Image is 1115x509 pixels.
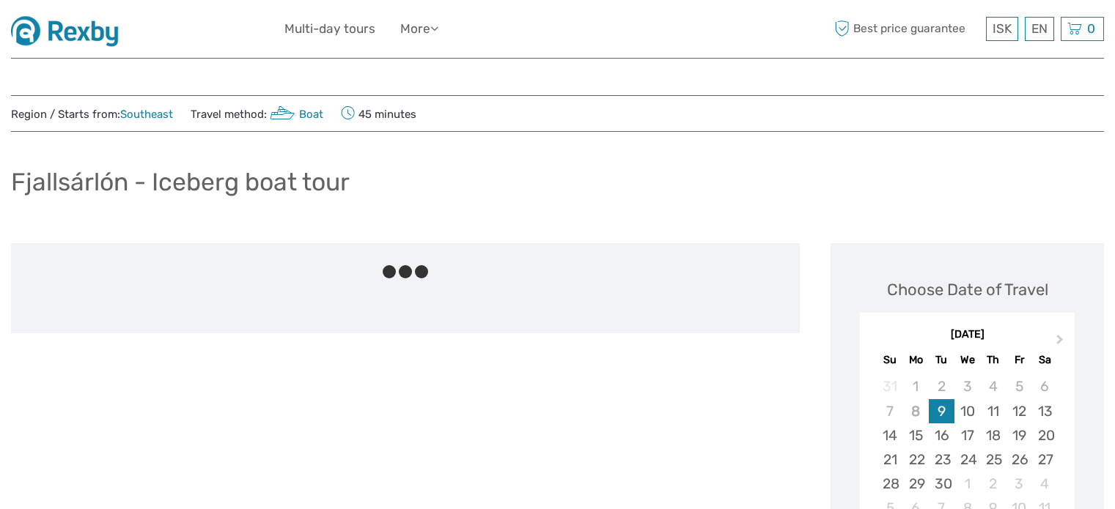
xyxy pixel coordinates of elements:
[1032,447,1058,472] div: Choose Saturday, September 27th, 2025
[954,374,980,398] div: Not available Wednesday, September 3rd, 2025
[954,423,980,447] div: Choose Wednesday, September 17th, 2025
[1006,374,1031,398] div: Not available Friday, September 5th, 2025
[860,327,1075,343] div: [DATE]
[980,447,1006,472] div: Choose Thursday, September 25th, 2025
[11,167,350,197] h1: Fjallsárlón - Iceberg boat tour
[341,103,416,124] span: 45 minutes
[1032,374,1058,398] div: Not available Saturday, September 6th, 2025
[954,472,980,496] div: Choose Wednesday, October 1st, 2025
[929,374,954,398] div: Not available Tuesday, September 2nd, 2025
[954,399,980,423] div: Choose Wednesday, September 10th, 2025
[267,108,323,121] a: Boat
[877,423,902,447] div: Choose Sunday, September 14th, 2025
[903,399,929,423] div: Not available Monday, September 8th, 2025
[11,107,173,122] span: Region / Starts from:
[980,374,1006,398] div: Not available Thursday, September 4th, 2025
[1085,21,1097,36] span: 0
[1006,472,1031,496] div: Choose Friday, October 3rd, 2025
[980,399,1006,423] div: Choose Thursday, September 11th, 2025
[929,399,954,423] div: Choose Tuesday, September 9th, 2025
[831,17,982,41] span: Best price guarantee
[929,423,954,447] div: Choose Tuesday, September 16th, 2025
[1032,472,1058,496] div: Choose Saturday, October 4th, 2025
[284,18,375,40] a: Multi-day tours
[400,18,438,40] a: More
[980,472,1006,496] div: Choose Thursday, October 2nd, 2025
[929,447,954,472] div: Choose Tuesday, September 23rd, 2025
[877,350,902,370] div: Su
[903,447,929,472] div: Choose Monday, September 22nd, 2025
[929,350,954,370] div: Tu
[980,423,1006,447] div: Choose Thursday, September 18th, 2025
[954,447,980,472] div: Choose Wednesday, September 24th, 2025
[929,472,954,496] div: Choose Tuesday, September 30th, 2025
[903,350,929,370] div: Mo
[1050,331,1073,354] button: Next Month
[191,103,323,124] span: Travel method:
[903,374,929,398] div: Not available Monday, September 1st, 2025
[887,278,1048,301] div: Choose Date of Travel
[11,11,129,47] img: 1430-dd05a757-d8ed-48de-a814-6052a4ad6914_logo_small.jpg
[980,350,1006,370] div: Th
[877,472,902,496] div: Choose Sunday, September 28th, 2025
[120,108,173,121] a: Southeast
[877,374,902,398] div: Not available Sunday, August 31st, 2025
[954,350,980,370] div: We
[1025,17,1054,41] div: EN
[1032,423,1058,447] div: Choose Saturday, September 20th, 2025
[903,472,929,496] div: Choose Monday, September 29th, 2025
[1006,350,1031,370] div: Fr
[1032,350,1058,370] div: Sa
[1032,399,1058,423] div: Choose Saturday, September 13th, 2025
[903,423,929,447] div: Choose Monday, September 15th, 2025
[1006,447,1031,472] div: Choose Friday, September 26th, 2025
[993,21,1012,36] span: ISK
[1006,423,1031,447] div: Choose Friday, September 19th, 2025
[1006,399,1031,423] div: Choose Friday, September 12th, 2025
[877,399,902,423] div: Not available Sunday, September 7th, 2025
[877,447,902,472] div: Choose Sunday, September 21st, 2025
